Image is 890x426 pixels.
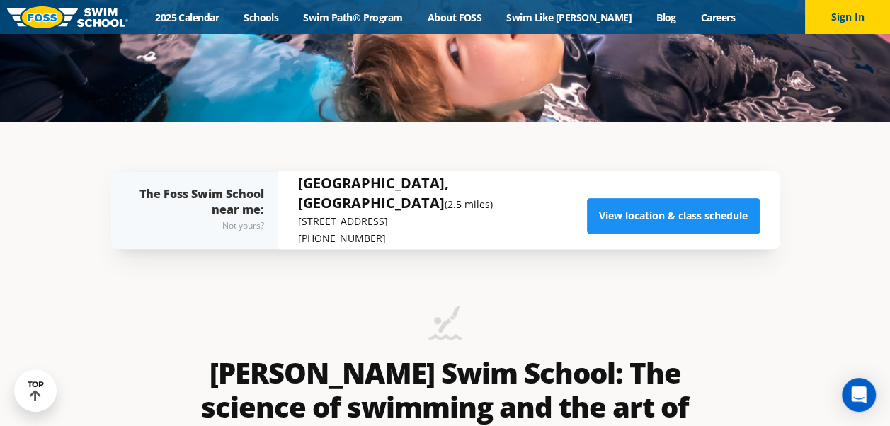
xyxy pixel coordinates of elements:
[139,186,264,234] div: The Foss Swim School near me:
[298,173,587,213] h5: [GEOGRAPHIC_DATA], [GEOGRAPHIC_DATA]
[7,6,128,28] img: FOSS Swim School Logo
[143,11,232,24] a: 2025 Calendar
[688,11,747,24] a: Careers
[298,230,587,247] p: [PHONE_NUMBER]
[415,11,494,24] a: About FOSS
[428,306,462,349] img: icon-swimming-diving-2.png
[139,217,264,234] div: Not yours?
[587,198,760,234] a: View location & class schedule
[291,11,415,24] a: Swim Path® Program
[644,11,688,24] a: Blog
[494,11,644,24] a: Swim Like [PERSON_NAME]
[445,197,493,211] small: (2.5 miles)
[298,213,587,230] p: [STREET_ADDRESS]
[28,380,44,402] div: TOP
[232,11,291,24] a: Schools
[842,378,876,412] div: Open Intercom Messenger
